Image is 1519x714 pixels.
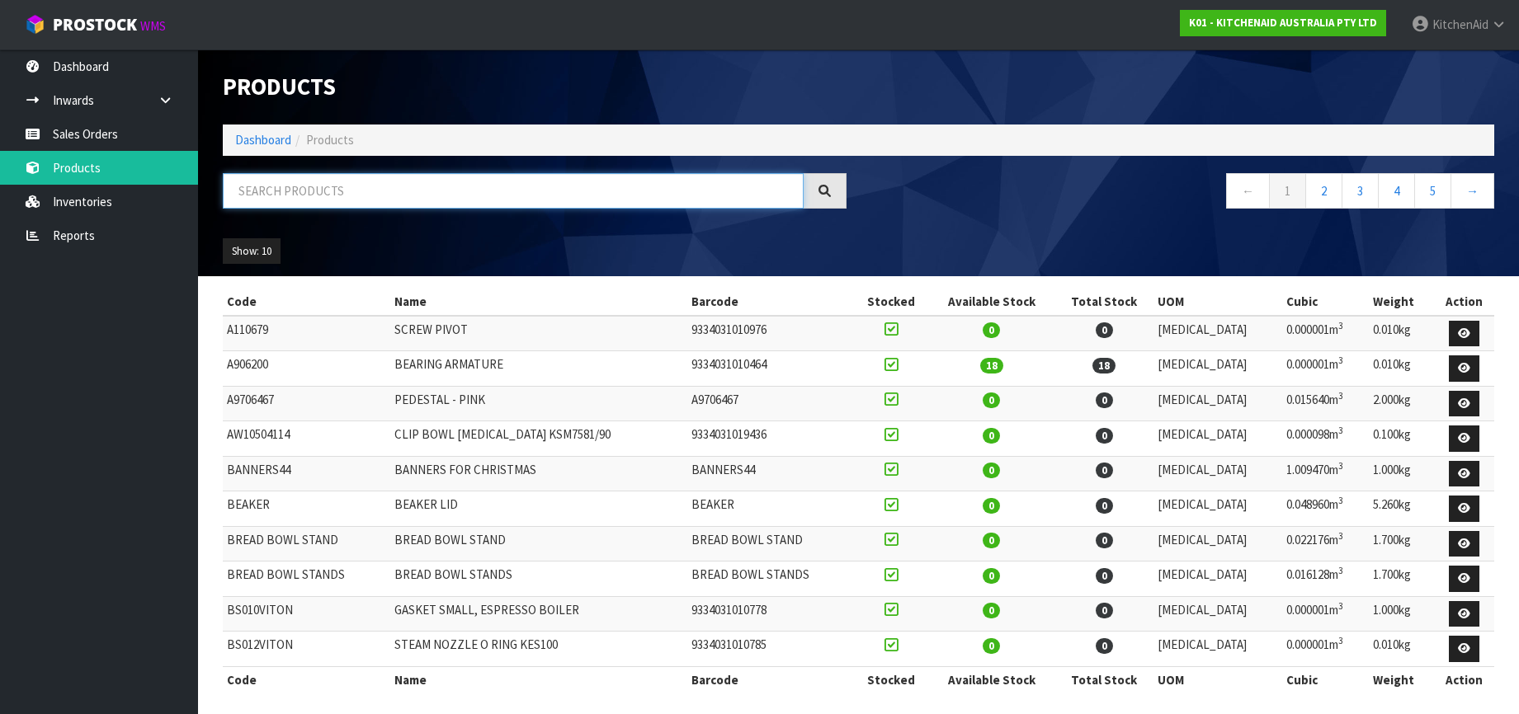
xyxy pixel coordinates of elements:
[1226,173,1270,209] a: ←
[854,289,928,315] th: Stocked
[1338,320,1343,331] sup: 3
[1338,355,1343,366] sup: 3
[223,386,390,421] td: A9706467
[871,173,1495,214] nav: Page navigation
[140,18,166,34] small: WMS
[983,428,1000,444] span: 0
[1282,596,1369,632] td: 0.000001m
[1153,666,1282,693] th: UOM
[1153,596,1282,632] td: [MEDICAL_DATA]
[223,173,804,209] input: Search products
[223,289,390,315] th: Code
[223,351,390,387] td: A906200
[928,289,1055,315] th: Available Stock
[223,316,390,351] td: A110679
[687,526,855,561] td: BREAD BOWL STAND
[983,392,1000,408] span: 0
[1153,421,1282,457] td: [MEDICAL_DATA]
[1305,173,1342,209] a: 2
[1096,322,1113,338] span: 0
[390,289,687,315] th: Name
[1282,632,1369,667] td: 0.000001m
[687,386,855,421] td: A9706467
[1096,498,1113,514] span: 0
[1338,565,1343,576] sup: 3
[223,596,390,632] td: BS010VITON
[928,666,1055,693] th: Available Stock
[1282,456,1369,491] td: 1.009470m
[1096,638,1113,654] span: 0
[687,632,855,667] td: 9334031010785
[390,526,687,561] td: BREAD BOWL STAND
[1282,491,1369,527] td: 0.048960m
[1189,16,1377,30] strong: K01 - KITCHENAID AUSTRALIA PTY LTD
[1282,666,1369,693] th: Cubic
[1153,561,1282,597] td: [MEDICAL_DATA]
[1338,635,1343,646] sup: 3
[983,322,1000,338] span: 0
[1282,289,1369,315] th: Cubic
[1414,173,1451,209] a: 5
[223,238,281,265] button: Show: 10
[854,666,928,693] th: Stocked
[1055,289,1153,315] th: Total Stock
[223,456,390,491] td: BANNERS44
[1342,173,1379,209] a: 3
[1092,358,1116,373] span: 18
[1369,526,1434,561] td: 1.700kg
[390,456,687,491] td: BANNERS FOR CHRISTMAS
[223,561,390,597] td: BREAD BOWL STANDS
[390,596,687,632] td: GASKET SMALL, ESPRESSO BOILER
[1369,316,1434,351] td: 0.010kg
[1369,289,1434,315] th: Weight
[687,456,855,491] td: BANNERS44
[687,316,855,351] td: 9334031010976
[390,632,687,667] td: STEAM NOZZLE O RING KES100
[1282,316,1369,351] td: 0.000001m
[390,491,687,527] td: BEAKER LID
[1055,666,1153,693] th: Total Stock
[223,666,390,693] th: Code
[1096,463,1113,478] span: 0
[390,421,687,457] td: CLIP BOWL [MEDICAL_DATA] KSM7581/90
[1434,666,1494,693] th: Action
[25,14,45,35] img: cube-alt.png
[1096,568,1113,584] span: 0
[1153,316,1282,351] td: [MEDICAL_DATA]
[1369,596,1434,632] td: 1.000kg
[687,421,855,457] td: 9334031019436
[1451,173,1494,209] a: →
[1096,533,1113,548] span: 0
[1153,526,1282,561] td: [MEDICAL_DATA]
[1338,390,1343,402] sup: 3
[687,491,855,527] td: BEAKER
[1282,421,1369,457] td: 0.000098m
[390,386,687,421] td: PEDESTAL - PINK
[1153,491,1282,527] td: [MEDICAL_DATA]
[983,498,1000,514] span: 0
[1338,600,1343,612] sup: 3
[687,289,855,315] th: Barcode
[1153,386,1282,421] td: [MEDICAL_DATA]
[390,316,687,351] td: SCREW PIVOT
[1338,460,1343,472] sup: 3
[687,561,855,597] td: BREAD BOWL STANDS
[1369,561,1434,597] td: 1.700kg
[1096,603,1113,618] span: 0
[1378,173,1415,209] a: 4
[1282,351,1369,387] td: 0.000001m
[1338,530,1343,542] sup: 3
[390,351,687,387] td: BEARING ARMATURE
[983,638,1000,654] span: 0
[1369,491,1434,527] td: 5.260kg
[687,351,855,387] td: 9334031010464
[223,632,390,667] td: BS012VITON
[53,14,137,35] span: ProStock
[1369,456,1434,491] td: 1.000kg
[223,421,390,457] td: AW10504114
[1153,456,1282,491] td: [MEDICAL_DATA]
[235,132,291,148] a: Dashboard
[1369,351,1434,387] td: 0.010kg
[1153,289,1282,315] th: UOM
[983,533,1000,548] span: 0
